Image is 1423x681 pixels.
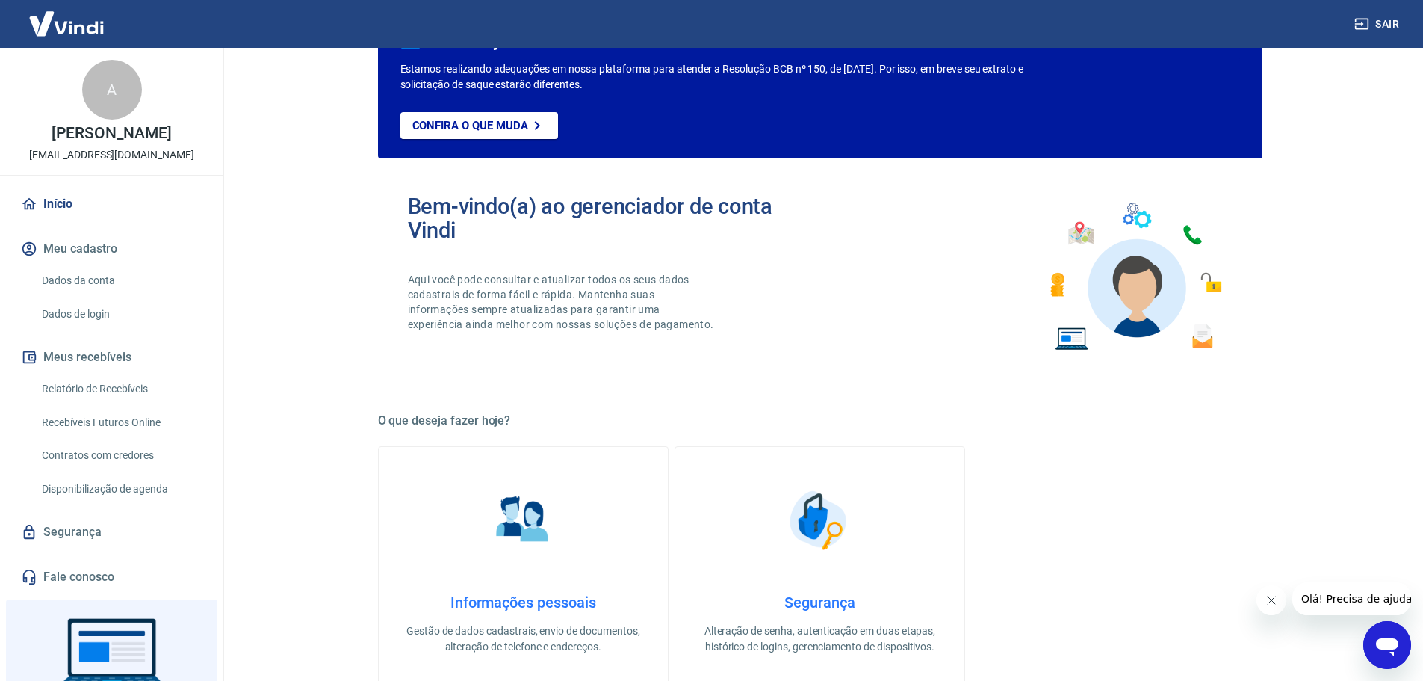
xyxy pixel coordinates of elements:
[29,147,194,163] p: [EMAIL_ADDRESS][DOMAIN_NAME]
[378,413,1262,428] h5: O que deseja fazer hoje?
[18,516,205,549] a: Segurança
[9,10,125,22] span: Olá! Precisa de ajuda?
[36,299,205,330] a: Dados de login
[782,483,857,558] img: Segurança
[36,374,205,404] a: Relatório de Recebíveis
[486,483,560,558] img: Informações pessoais
[412,119,528,132] p: Confira o que muda
[403,594,644,611] h4: Informações pessoais
[408,194,820,242] h2: Bem-vindo(a) ao gerenciador de conta Vindi
[52,126,171,141] p: [PERSON_NAME]
[36,474,205,505] a: Disponibilização de agenda
[400,112,558,139] a: Confira o que muda
[400,61,1072,93] p: Estamos realizando adequações em nossa plataforma para atender a Resolução BCB nº 150, de [DATE]....
[36,407,205,438] a: Recebíveis Futuros Online
[699,594,940,611] h4: Segurança
[403,623,644,655] p: Gestão de dados cadastrais, envio de documentos, alteração de telefone e endereços.
[18,188,205,221] a: Início
[18,341,205,374] button: Meus recebíveis
[699,623,940,655] p: Alteração de senha, autenticação em duas etapas, histórico de logins, gerenciamento de dispositivos.
[36,265,205,296] a: Dados da conta
[1292,582,1411,615] iframe: Mensagem da empresa
[1037,194,1233,360] img: Imagem de um avatar masculino com diversos icones exemplificando as funcionalidades do gerenciado...
[18,561,205,594] a: Fale conosco
[18,232,205,265] button: Meu cadastro
[18,1,115,46] img: Vindi
[1363,621,1411,669] iframe: Botão para abrir a janela de mensagens
[408,272,717,332] p: Aqui você pode consultar e atualizar todos os seus dados cadastrais de forma fácil e rápida. Mant...
[36,440,205,471] a: Contratos com credores
[82,60,142,120] div: A
[1256,585,1286,615] iframe: Fechar mensagem
[1351,10,1405,38] button: Sair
